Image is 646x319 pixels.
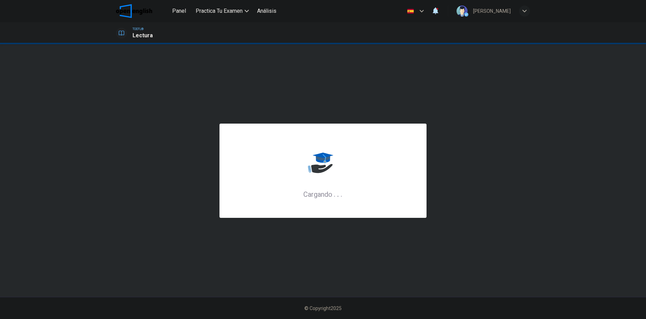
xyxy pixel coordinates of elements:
[257,7,276,15] span: Análisis
[457,6,468,17] img: Profile picture
[303,190,343,199] h6: Cargando
[133,27,144,31] span: TOEFL®
[116,4,152,18] img: OpenEnglish logo
[193,5,252,17] button: Practica tu examen
[337,188,339,199] h6: .
[406,9,415,14] img: es
[168,5,190,17] button: Panel
[196,7,243,15] span: Practica tu examen
[473,7,511,15] div: [PERSON_NAME]
[304,306,342,311] span: © Copyright 2025
[254,5,279,17] button: Análisis
[116,4,168,18] a: OpenEnglish logo
[340,188,343,199] h6: .
[172,7,186,15] span: Panel
[133,31,153,40] h1: Lectura
[333,188,336,199] h6: .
